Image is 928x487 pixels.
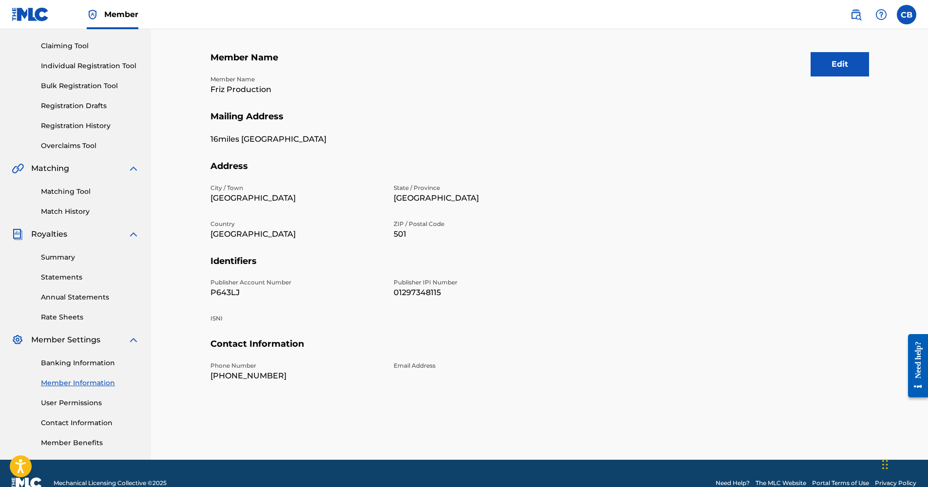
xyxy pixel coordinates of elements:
p: Publisher IPI Number [394,278,565,287]
a: Member Benefits [41,438,139,448]
img: help [875,9,887,20]
h5: Member Name [210,52,869,75]
p: 501 [394,228,565,240]
a: Claiming Tool [41,41,139,51]
h5: Contact Information [210,338,869,361]
a: Overclaims Tool [41,141,139,151]
span: Royalties [31,228,67,240]
p: [GEOGRAPHIC_DATA] [394,192,565,204]
span: Member [104,9,138,20]
img: Royalties [12,228,23,240]
a: Public Search [846,5,866,24]
h5: Identifiers [210,256,869,279]
a: Member Information [41,378,139,388]
a: Match History [41,206,139,217]
div: Drag [882,450,888,479]
p: Publisher Account Number [210,278,382,287]
a: User Permissions [41,398,139,408]
a: Matching Tool [41,187,139,197]
a: Contact Information [41,418,139,428]
p: ZIP / Postal Code [394,220,565,228]
img: Top Rightsholder [87,9,98,20]
p: Phone Number [210,361,382,370]
p: P643LJ [210,287,382,299]
a: Summary [41,252,139,262]
iframe: Chat Widget [879,440,928,487]
img: search [850,9,862,20]
p: ISNI [210,314,382,323]
button: Edit [811,52,869,76]
img: Member Settings [12,334,23,346]
a: Rate Sheets [41,312,139,322]
iframe: Resource Center [901,327,928,405]
div: Help [871,5,891,24]
span: Member Settings [31,334,100,346]
p: Member Name [210,75,382,84]
p: City / Town [210,184,382,192]
a: Bulk Registration Tool [41,81,139,91]
p: [PHONE_NUMBER] [210,370,382,382]
a: Individual Registration Tool [41,61,139,71]
div: User Menu [897,5,916,24]
img: Matching [12,163,24,174]
p: [GEOGRAPHIC_DATA] [210,228,382,240]
a: Registration History [41,121,139,131]
p: Friz Production [210,84,382,95]
a: Statements [41,272,139,282]
a: Annual Statements [41,292,139,302]
p: State / Province [394,184,565,192]
img: expand [128,228,139,240]
img: expand [128,163,139,174]
h5: Address [210,161,869,184]
p: 16miles [GEOGRAPHIC_DATA] [210,133,382,145]
p: [GEOGRAPHIC_DATA] [210,192,382,204]
a: Banking Information [41,358,139,368]
h5: Mailing Address [210,111,869,134]
a: Registration Drafts [41,101,139,111]
img: MLC Logo [12,7,49,21]
span: Matching [31,163,69,174]
p: Email Address [394,361,565,370]
img: expand [128,334,139,346]
p: Country [210,220,382,228]
p: 01297348115 [394,287,565,299]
